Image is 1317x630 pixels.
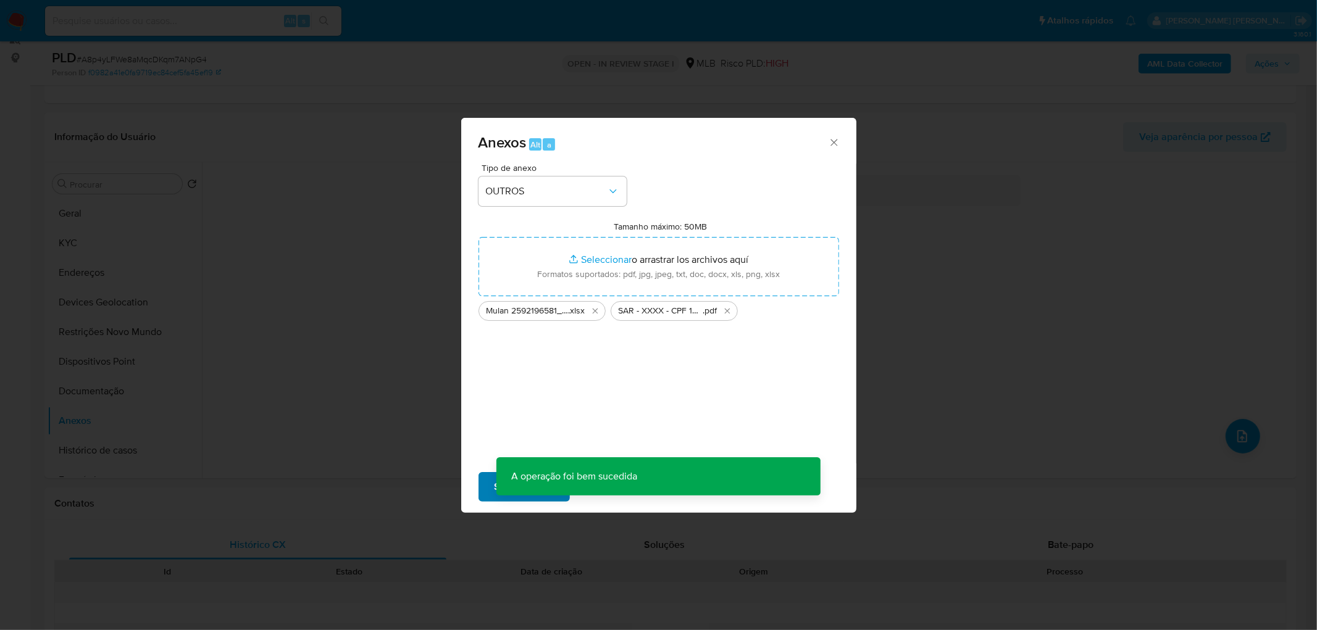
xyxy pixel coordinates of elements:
span: a [547,139,551,151]
span: Cancelar [591,473,631,500]
button: Eliminar SAR - XXXX - CPF 13448638765 - PRISCILA ADAO DE ANDRADE.pdf [720,304,735,318]
span: SAR - XXXX - CPF 13448638765 - [PERSON_NAME] [619,305,703,317]
p: A operação foi bem sucedida [496,457,652,495]
button: Subir arquivo [479,472,570,502]
button: Cerrar [828,136,839,147]
span: .xlsx [569,305,585,317]
span: Subir arquivo [495,473,554,500]
label: Tamanho máximo: 50MB [614,221,707,232]
span: Tipo de anexo [482,164,630,172]
span: OUTROS [486,185,607,197]
span: Mulan 2592196581_2025_09_23_16_31_27 [487,305,569,317]
button: OUTROS [479,176,627,206]
span: Alt [530,139,540,151]
span: Anexos [479,131,527,153]
button: Eliminar Mulan 2592196581_2025_09_23_16_31_27.xlsx [588,304,603,318]
ul: Archivos seleccionados [479,296,839,321]
span: .pdf [703,305,717,317]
